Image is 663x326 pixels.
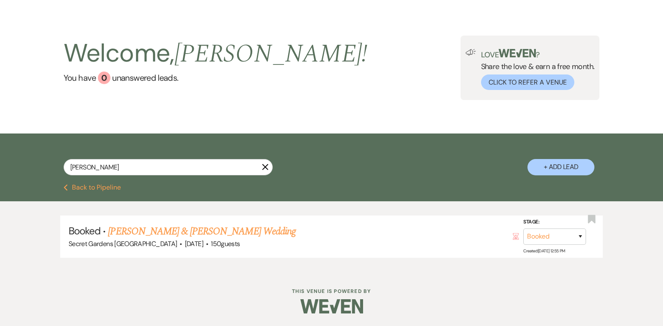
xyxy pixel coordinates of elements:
span: Created: [DATE] 12:55 PM [523,248,565,254]
label: Stage: [523,218,586,227]
img: weven-logo-green.svg [499,49,536,57]
input: Search by name, event date, email address or phone number [64,159,273,175]
div: Share the love & earn a free month. [476,49,595,90]
p: Love ? [481,49,595,59]
span: [DATE] [185,239,203,248]
button: Back to Pipeline [64,184,121,191]
span: 150 guests [211,239,240,248]
h2: Welcome, [64,36,368,72]
span: [PERSON_NAME] ! [174,35,368,73]
span: Secret Gardens [GEOGRAPHIC_DATA] [69,239,177,248]
a: You have 0 unanswered leads. [64,72,368,84]
button: Click to Refer a Venue [481,74,574,90]
span: Booked [69,224,100,237]
div: 0 [98,72,110,84]
button: + Add Lead [527,159,594,175]
a: [PERSON_NAME] & [PERSON_NAME] Wedding [108,224,295,239]
img: Weven Logo [300,292,363,321]
img: loud-speaker-illustration.svg [466,49,476,56]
